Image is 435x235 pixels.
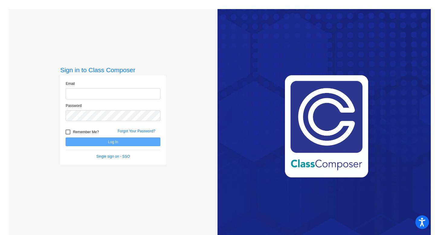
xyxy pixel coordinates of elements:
label: Password [66,103,82,108]
button: Log In [66,137,160,146]
span: Remember Me? [73,128,99,136]
h3: Sign in to Class Composer [60,66,166,74]
a: Forgot Your Password? [118,129,155,133]
a: Single sign on - SSO [96,154,130,159]
label: Email [66,81,75,86]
